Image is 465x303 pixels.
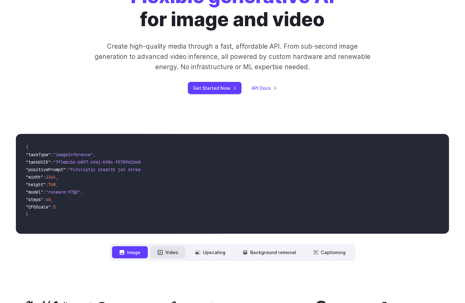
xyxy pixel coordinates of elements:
[66,167,68,172] span: :
[43,174,46,180] span: :
[46,189,81,195] span: "runware:97@2"
[26,212,28,217] span: }
[51,197,53,202] span: ,
[26,174,43,180] span: "width"
[150,246,186,258] button: Video
[48,182,56,187] span: 768
[56,182,58,187] span: ,
[46,197,51,202] span: 40
[51,204,53,210] span: :
[56,174,58,180] span: ,
[26,144,28,150] span: {
[251,84,277,92] a: API Docs
[53,204,56,210] span: 5
[93,152,96,157] span: ,
[26,152,51,157] span: "taskType"
[94,41,371,72] p: Create high-quality media through a fast, affordable API. From sub-second image generation to adv...
[53,159,148,165] span: "7f3ebcb6-b897-49e1-b98c-f5789d2d40d7"
[26,189,43,195] span: "model"
[26,167,66,172] span: "positivePrompt"
[53,152,93,157] span: "imageInference"
[46,174,56,180] span: 1344
[51,159,53,165] span: :
[43,189,46,195] span: :
[43,197,46,202] span: :
[26,182,46,187] span: "height"
[81,189,83,195] span: ,
[306,246,353,258] button: Captioning
[188,246,233,258] button: Upscaling
[46,182,48,187] span: :
[51,152,53,157] span: :
[188,82,242,94] a: Get Started Now
[68,167,295,172] span: "Futuristic stealth jet streaking through a neon-lit cityscape with glowing purple exhaust"
[26,197,43,202] span: "steps"
[26,159,51,165] span: "taskUUID"
[26,204,51,210] span: "CFGScale"
[112,246,148,258] button: Image
[235,246,303,258] button: Background removal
